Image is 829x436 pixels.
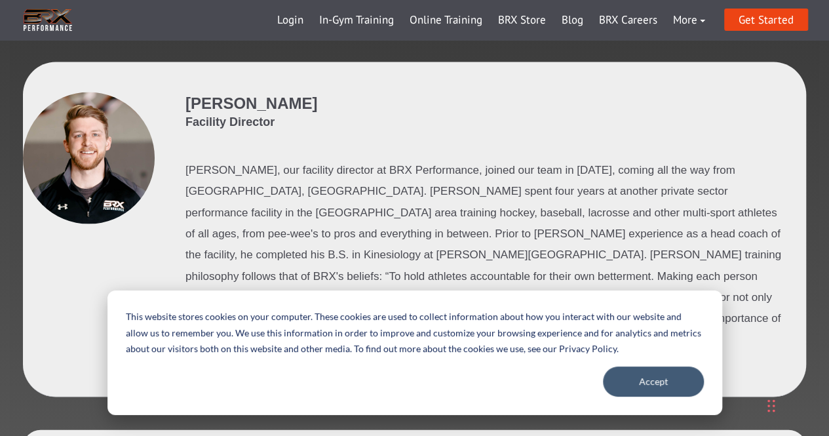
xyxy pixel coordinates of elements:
[724,9,808,31] a: Get Started
[490,5,554,36] a: BRX Store
[269,5,311,36] a: Login
[22,7,74,33] img: BRX Transparent Logo-2
[185,114,317,130] span: Facility Director
[185,160,785,351] p: [PERSON_NAME], our facility director at BRX Performance, joined our team in [DATE], coming all th...
[763,373,829,436] iframe: Chat Widget
[107,290,722,415] div: Cookie banner
[402,5,490,36] a: Online Training
[269,5,713,36] div: Navigation Menu
[126,309,704,357] p: This website stores cookies on your computer. These cookies are used to collect information about...
[311,5,402,36] a: In-Gym Training
[591,5,665,36] a: BRX Careers
[554,5,591,36] a: Blog
[767,386,775,426] div: Drag
[665,5,713,36] a: More
[185,94,317,112] span: [PERSON_NAME]
[603,367,704,397] button: Accept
